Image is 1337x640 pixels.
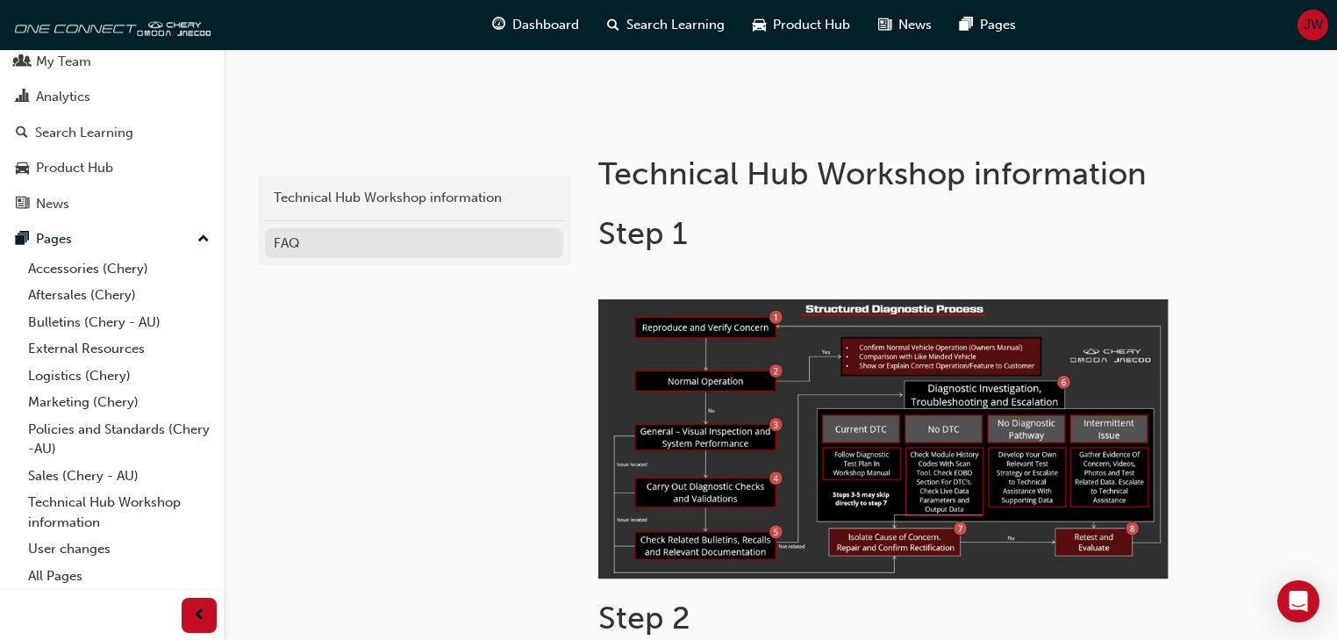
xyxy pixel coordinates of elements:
span: search-icon [607,14,619,36]
span: Step 2 [598,599,690,636]
span: Pages [980,15,1016,35]
a: Technical Hub Workshop information [21,489,217,536]
span: search-icon [16,126,28,141]
div: Analytics [36,87,90,107]
div: My Team [36,52,91,72]
a: Accessories (Chery) [21,255,217,283]
div: Technical Hub Workshop information [274,188,554,208]
span: Product Hub [773,15,850,35]
img: oneconnect [9,7,211,42]
a: guage-iconDashboard [478,7,593,43]
span: JW [1304,15,1323,35]
a: Aftersales (Chery) [21,282,217,309]
span: pages-icon [960,14,973,36]
button: JW [1298,10,1328,40]
span: people-icon [16,54,29,70]
button: Pages [7,223,217,255]
span: up-icon [197,228,210,251]
a: Marketing (Chery) [21,389,217,416]
span: prev-icon [193,605,206,627]
span: car-icon [753,14,766,36]
a: Analytics [7,81,217,113]
a: News [7,188,217,220]
span: car-icon [16,161,29,176]
a: Bulletins (Chery - AU) [21,309,217,336]
span: Step 1 [598,214,688,252]
span: pages-icon [16,232,29,248]
a: car-iconProduct Hub [739,7,864,43]
div: Pages [36,229,72,249]
a: User changes [21,536,217,563]
a: Technical Hub Workshop information [265,183,563,213]
div: News [36,194,69,214]
a: Sales (Chery - AU) [21,463,217,490]
a: FAQ [265,228,563,259]
a: All Pages [21,563,217,590]
div: Product Hub [36,158,113,178]
span: chart-icon [16,90,29,105]
span: News [898,15,932,35]
a: Product Hub [7,152,217,184]
a: External Resources [21,335,217,363]
div: Open Intercom Messenger [1277,580,1319,622]
div: Search Learning [35,123,133,143]
a: My Team [7,46,217,78]
span: news-icon [878,14,891,36]
a: Search Learning [7,117,217,149]
span: Search Learning [626,15,725,35]
a: pages-iconPages [946,7,1030,43]
a: news-iconNews [864,7,946,43]
span: guage-icon [492,14,505,36]
div: FAQ [274,234,554,254]
a: Policies and Standards (Chery -AU) [21,416,217,463]
a: search-iconSearch Learning [593,7,739,43]
span: Dashboard [512,15,579,35]
button: DashboardMy TeamAnalyticsSearch LearningProduct HubNews [7,6,217,223]
span: news-icon [16,197,29,212]
h1: Technical Hub Workshop information [598,155,1174,193]
a: Logistics (Chery) [21,363,217,390]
